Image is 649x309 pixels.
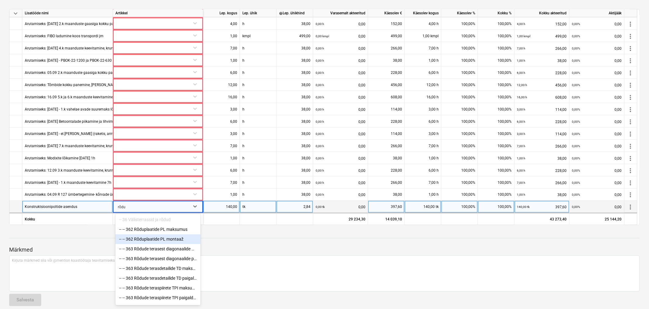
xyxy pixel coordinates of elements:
div: 100,00% [478,54,515,67]
div: 0,00 [572,30,622,42]
div: 228,00 [517,115,567,128]
span: more_vert [627,203,634,211]
div: 0,00 [316,176,365,189]
div: 7,00 [206,176,237,189]
div: 6,00 [206,164,237,176]
div: Kokku [22,213,113,225]
div: 29 234,30 [313,213,368,225]
small: 0,00% [572,169,580,172]
div: -- -- 363 Rõdude terasest diagonaalide maksumus [115,244,201,254]
small: 0,00% [572,35,580,38]
div: 1,00 [206,54,237,67]
div: 0,00 [572,140,622,152]
div: tk [240,201,277,213]
small: 0,00 h [316,108,324,111]
div: 38,00 [279,103,310,115]
div: 4,00 [206,18,237,30]
div: Arutamiseks: 05.09 2.k maanduste gaasiga kokku painutamine, keevitamine, kruntimine tsink värviga... [25,67,255,78]
div: 266,00 [517,176,567,189]
div: 100,00% [478,79,515,91]
div: 38,00 [517,189,567,201]
small: 0,00 h [316,157,324,160]
small: 0,00 h [316,71,324,75]
div: Kokku akteeritud [515,9,570,17]
div: 38,00 [371,54,402,67]
div: h [240,115,277,128]
div: 38,00 [279,18,310,30]
small: 0,00% [572,193,580,197]
div: 0,00 [572,176,622,189]
div: 100,00% [441,152,478,164]
div: -- -- 362 Rõduplaatide PL maksumus [115,225,201,234]
div: 0,00 [316,115,365,128]
div: 100,00% [478,152,515,164]
div: h [240,140,277,152]
iframe: Chat Widget [618,280,649,309]
small: 1,00 h [517,59,526,62]
div: 100,00% [478,30,515,42]
small: 0,00% [572,83,580,87]
div: 0,00 [572,67,622,79]
div: 6,00 h [405,115,441,128]
div: 38,00 [279,164,310,176]
small: 0,00 h [316,59,324,62]
div: Arutamiseks: 04.09 R 127 ümbertegemine- kõrvade ümberkeevitamine 1h [25,189,146,201]
div: h [240,103,277,115]
div: 1,00 [206,189,237,201]
div: Aktijääk [570,9,625,17]
div: 140,00 tk [405,201,441,213]
div: Konstruktsioonipoltide asendus [25,201,77,213]
div: Käesolev % [441,9,478,17]
small: 6,00 h [517,71,526,75]
div: -- 36 Välisterrassid ja rõdud [115,215,201,225]
span: more_vert [627,93,634,101]
div: 397,60 [371,201,402,213]
small: 0,00% [572,96,580,99]
div: 0,00 [316,42,365,55]
div: 100,00% [441,103,478,115]
div: 0,00 [572,42,622,55]
div: Kokku % [478,9,515,17]
div: 38,00 [371,189,402,201]
div: 38,00 [279,91,310,103]
div: 3,00 h [405,103,441,115]
div: 0,00 [572,18,622,30]
small: 0,00 h [316,83,324,87]
small: 6,00 h [517,120,526,123]
div: 1,00 h [405,189,441,201]
small: 0,00% [572,132,580,136]
div: 3,00 [206,128,237,140]
small: 1,00 h [517,157,526,160]
div: 1,00 [206,30,237,42]
div: 6,00 h [405,67,441,79]
span: more_vert [627,130,634,137]
div: 0,00 [316,164,365,177]
div: Artikkel [113,9,203,17]
div: 140,00 [206,201,237,213]
div: 0,00 [316,201,365,213]
div: 0,00 [316,189,365,201]
div: 499,00 [517,30,567,42]
div: 266,00 [371,176,402,189]
div: 100,00% [478,164,515,176]
div: Arutamiseks: 08.09.25 2.k maanduste gaasiga kokku painutamine,keevitamine, kruntimine tsink värvi... [25,18,198,30]
div: Arutamiseks: Modixite lõikamine 11.08.25 1h [25,152,95,164]
small: 3,00 h [517,132,526,136]
div: 608,00 [517,91,567,104]
div: 7,00 h [405,140,441,152]
div: 0,00 [316,128,365,140]
div: 100,00% [478,140,515,152]
small: 0,00 h [316,47,324,50]
div: 1,00 h [405,54,441,67]
div: 0,00 [572,91,622,104]
div: -- -- 363 Rõdude terasest diagonaalide paigaldus [115,254,201,264]
div: 38,00 [279,128,310,140]
small: 7,00 h [517,144,526,148]
div: Arutamiseks: 15.09.25 4.k maanduste keevitamine, kruntimine tsinkvärviga 7h [25,42,150,54]
div: 0,00 [316,103,365,116]
div: -- -- 363 Rõdude terasdetailide TD maksumus [115,264,201,274]
small: 7,00 h [517,181,526,184]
